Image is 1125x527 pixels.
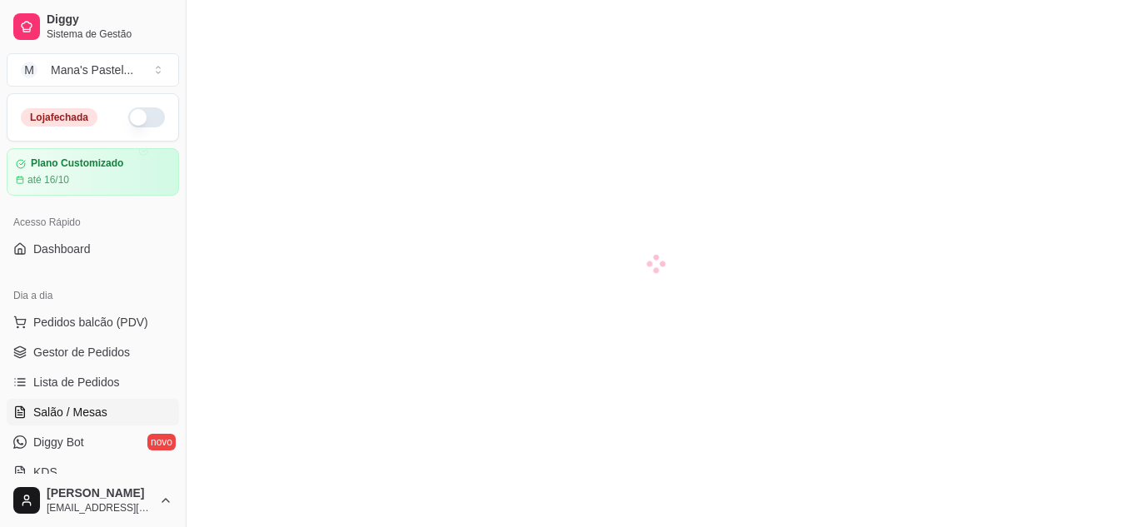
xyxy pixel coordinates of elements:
button: Select a team [7,53,179,87]
a: Salão / Mesas [7,399,179,425]
a: DiggySistema de Gestão [7,7,179,47]
button: Alterar Status [128,107,165,127]
button: [PERSON_NAME][EMAIL_ADDRESS][DOMAIN_NAME] [7,480,179,520]
span: Diggy [47,12,172,27]
span: Dashboard [33,241,91,257]
span: [PERSON_NAME] [47,486,152,501]
span: KDS [33,464,57,480]
span: Pedidos balcão (PDV) [33,314,148,331]
div: Dia a dia [7,282,179,309]
a: Gestor de Pedidos [7,339,179,365]
a: KDS [7,459,179,485]
div: Loja fechada [21,108,97,127]
a: Plano Customizadoaté 16/10 [7,148,179,196]
div: Mana's Pastel ... [51,62,133,78]
span: [EMAIL_ADDRESS][DOMAIN_NAME] [47,501,152,515]
button: Pedidos balcão (PDV) [7,309,179,336]
span: Sistema de Gestão [47,27,172,41]
span: Gestor de Pedidos [33,344,130,360]
span: Lista de Pedidos [33,374,120,390]
div: Acesso Rápido [7,209,179,236]
span: M [21,62,37,78]
article: até 16/10 [27,173,69,186]
a: Lista de Pedidos [7,369,179,395]
span: Salão / Mesas [33,404,107,420]
span: Diggy Bot [33,434,84,450]
a: Dashboard [7,236,179,262]
a: Diggy Botnovo [7,429,179,455]
article: Plano Customizado [31,157,123,170]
